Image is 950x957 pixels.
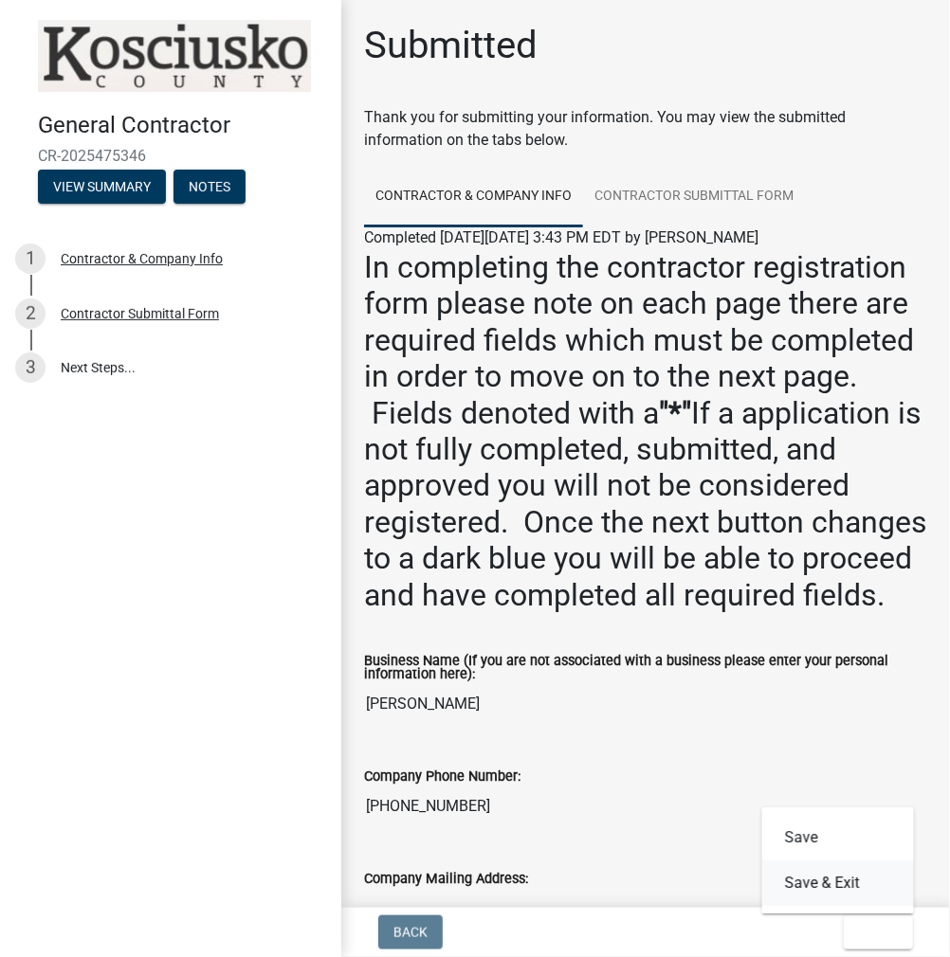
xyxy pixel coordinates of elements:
button: Save & Exit [762,860,914,906]
label: Business Name (If you are not associated with a business please enter your personal information h... [364,655,927,682]
div: Contractor & Company Info [61,252,223,265]
div: Thank you for submitting your information. You may view the submitted information on the tabs below. [364,106,927,152]
span: CR-2025475346 [38,147,303,165]
span: Back [393,925,428,940]
h4: General Contractor [38,112,326,139]
label: Company Mailing Address: [364,873,528,886]
wm-modal-confirm: Notes [174,180,246,195]
div: Contractor Submittal Form [61,307,219,320]
button: Save [762,815,914,860]
h2: In completing the contractor registration form please note on each page there are required fields... [364,249,927,613]
label: Company Phone Number: [364,770,521,784]
wm-modal-confirm: Summary [38,180,166,195]
div: Exit [762,807,914,913]
div: 2 [15,298,46,329]
h1: Submitted [364,23,538,68]
div: 3 [15,352,46,383]
button: Notes [174,170,246,204]
a: Contractor Submittal Form [583,167,805,227]
span: Completed [DATE][DATE] 3:43 PM EDT by [PERSON_NAME] [364,228,758,246]
a: Contractor & Company Info [364,167,583,227]
img: Kosciusko County, Indiana [38,20,311,92]
button: Exit [844,915,913,949]
button: View Summary [38,170,166,204]
button: Back [378,915,443,949]
div: 1 [15,244,46,274]
span: Exit [859,925,886,940]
